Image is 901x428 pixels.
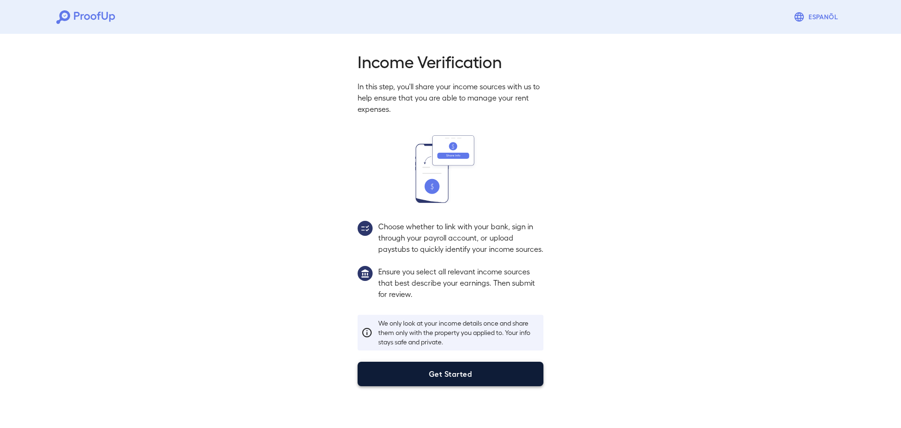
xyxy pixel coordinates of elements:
[358,51,543,71] h2: Income Verification
[358,81,543,115] p: In this step, you'll share your income sources with us to help ensure that you are able to manage...
[378,266,543,300] p: Ensure you select all relevant income sources that best describe your earnings. Then submit for r...
[358,266,373,281] img: group1.svg
[378,319,540,347] p: We only look at your income details once and share them only with the property you applied to. Yo...
[358,221,373,236] img: group2.svg
[415,135,486,203] img: transfer_money.svg
[378,221,543,255] p: Choose whether to link with your bank, sign in through your payroll account, or upload paystubs t...
[790,8,845,26] button: Espanõl
[358,362,543,386] button: Get Started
